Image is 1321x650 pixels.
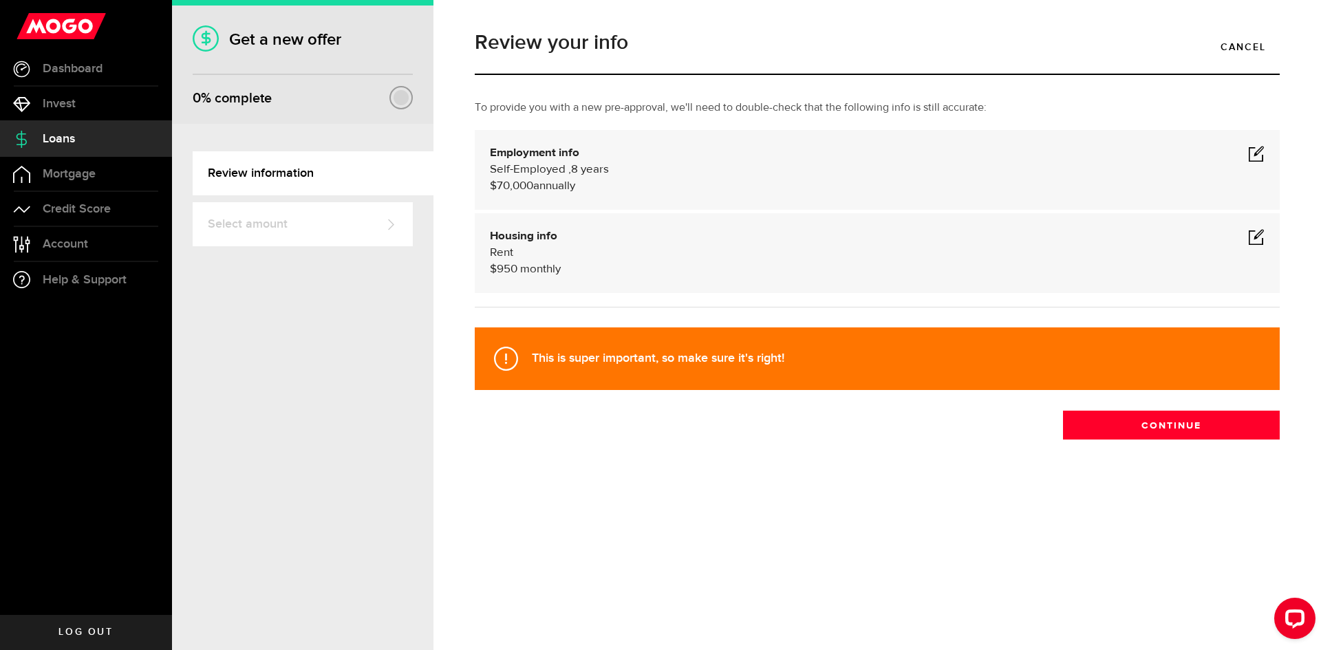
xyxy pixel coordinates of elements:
span: Credit Score [43,203,111,215]
span: Account [43,238,88,250]
h1: Get a new offer [193,30,413,50]
span: 8 years [571,164,609,175]
div: % complete [193,86,272,111]
span: Invest [43,98,76,110]
span: Mortgage [43,168,96,180]
p: To provide you with a new pre-approval, we'll need to double-check that the following info is sti... [475,100,1280,116]
a: Select amount [193,202,413,246]
h1: Review your info [475,32,1280,53]
span: Dashboard [43,63,103,75]
span: Self-Employed , [490,164,571,175]
b: Housing info [490,230,557,242]
strong: This is super important, so make sure it's right! [532,351,784,365]
span: Help & Support [43,274,127,286]
span: Rent [490,247,513,259]
span: 0 [193,90,201,107]
span: 950 [497,263,517,275]
span: $70,000 [490,180,533,192]
span: monthly [520,263,561,275]
span: $ [490,263,497,275]
a: Review information [193,151,433,195]
span: Loans [43,133,75,145]
span: annually [533,180,575,192]
iframe: LiveChat chat widget [1263,592,1321,650]
b: Employment info [490,147,579,159]
span: Log out [58,627,113,637]
a: Cancel [1207,32,1280,61]
button: Continue [1063,411,1280,440]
